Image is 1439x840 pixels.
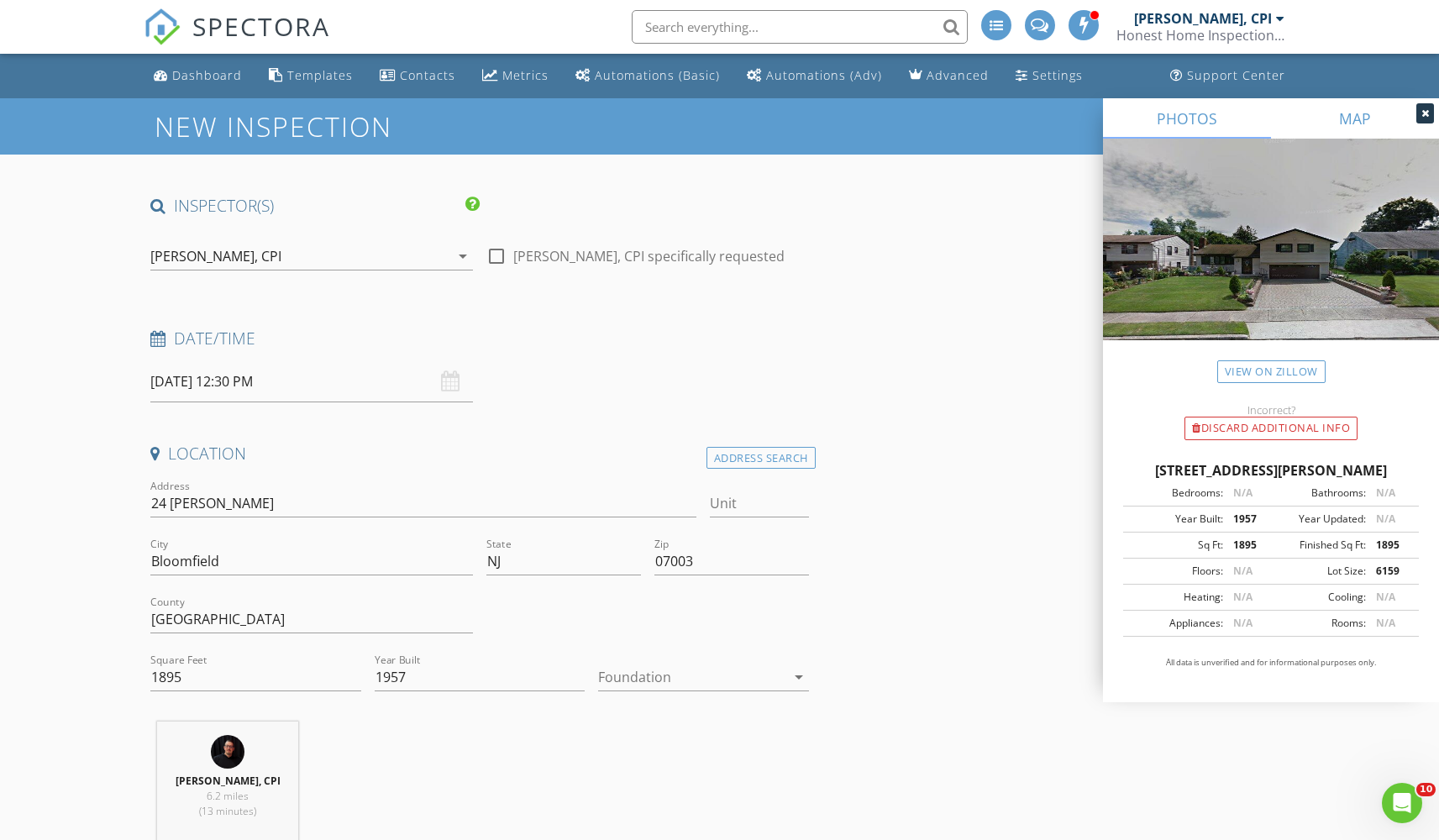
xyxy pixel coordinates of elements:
[1271,486,1366,501] div: Bathrooms:
[1382,783,1422,823] iframe: Intercom live chat
[1233,486,1253,500] span: N/A
[513,248,785,265] label: [PERSON_NAME], CPI specifically requested
[1416,783,1436,796] span: 10
[1123,460,1419,480] div: [STREET_ADDRESS][PERSON_NAME]
[766,67,882,83] div: Automations (Adv)
[1271,616,1366,631] div: Rooms:
[1128,486,1223,501] div: Bedrooms:
[740,60,889,92] a: Automations (Advanced)
[1187,67,1285,83] div: Support Center
[1233,590,1253,604] span: N/A
[1103,98,1271,139] a: PHOTOS
[1271,538,1366,553] div: Finished Sq Ft:
[172,67,242,83] div: Dashboard
[147,60,249,92] a: Dashboard
[475,60,555,92] a: Metrics
[176,774,281,788] strong: [PERSON_NAME], CPI
[262,60,360,92] a: Templates
[789,667,809,687] i: arrow_drop_down
[144,23,330,58] a: SPECTORA
[902,60,995,92] a: Advanced
[1376,512,1395,526] span: N/A
[569,60,727,92] a: Automations (Basic)
[1366,538,1414,553] div: 1895
[150,328,808,349] h4: Date/Time
[400,67,455,83] div: Contacts
[1376,590,1395,604] span: N/A
[1271,98,1439,139] a: MAP
[1366,564,1414,579] div: 6159
[1128,538,1223,553] div: Sq Ft:
[1233,616,1253,630] span: N/A
[1271,512,1366,527] div: Year Updated:
[927,67,989,83] div: Advanced
[1233,564,1253,578] span: N/A
[150,443,808,465] h4: Location
[1128,590,1223,605] div: Heating:
[502,67,549,83] div: Metrics
[1217,360,1326,383] a: View on Zillow
[1134,10,1272,27] div: [PERSON_NAME], CPI
[1103,139,1439,381] img: streetview
[595,67,720,83] div: Automations (Basic)
[1128,564,1223,579] div: Floors:
[150,249,281,264] div: [PERSON_NAME], CPI
[211,735,244,769] img: img_8603.jpg
[1032,67,1083,83] div: Settings
[1009,60,1090,92] a: Settings
[453,246,473,266] i: arrow_drop_down
[1223,512,1271,527] div: 1957
[1128,512,1223,527] div: Year Built:
[150,195,480,217] h4: INSPECTOR(S)
[1376,616,1395,630] span: N/A
[1184,417,1358,440] div: Discard Additional info
[155,112,527,141] h1: New Inspection
[632,10,968,44] input: Search everything...
[1271,564,1366,579] div: Lot Size:
[199,804,256,818] span: (13 minutes)
[373,60,462,92] a: Contacts
[1376,486,1395,500] span: N/A
[150,361,473,402] input: Select date
[207,789,249,803] span: 6.2 miles
[1223,538,1271,553] div: 1895
[144,8,181,45] img: The Best Home Inspection Software - Spectora
[1116,27,1284,44] div: Honest Home Inspections NJ
[1163,60,1292,92] a: Support Center
[706,447,816,470] div: Address Search
[1103,403,1439,417] div: Incorrect?
[1128,616,1223,631] div: Appliances:
[1123,657,1419,669] p: All data is unverified and for informational purposes only.
[287,67,353,83] div: Templates
[1271,590,1366,605] div: Cooling:
[192,8,330,44] span: SPECTORA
